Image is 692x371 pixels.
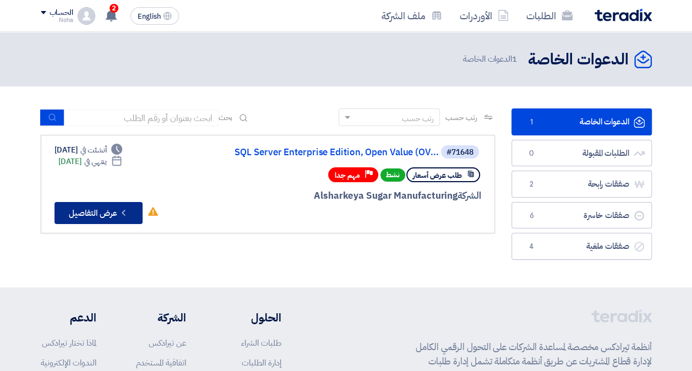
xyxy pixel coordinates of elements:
span: الشركة [457,189,481,203]
a: الدعوات الخاصة1 [511,108,652,135]
span: أنشئت في [80,144,107,156]
span: بحث [219,112,233,123]
li: الشركة [129,309,186,326]
span: 2 [525,179,538,190]
img: profile_test.png [78,7,95,25]
li: الحلول [219,309,281,326]
a: ملف الشركة [373,3,451,29]
h2: الدعوات الخاصة [528,49,629,70]
a: الندوات الإلكترونية [41,357,96,369]
a: لماذا تختار تيرادكس [42,337,96,349]
div: Noha [41,17,73,23]
div: [DATE] [55,144,123,156]
a: اتفاقية المستخدم [136,357,186,369]
span: الدعوات الخاصة [463,53,519,66]
div: #71648 [446,149,473,156]
a: عن تيرادكس [149,337,186,349]
span: مهم جدا [335,170,360,181]
a: الطلبات [517,3,581,29]
span: رتب حسب [445,112,477,123]
span: نشط [380,168,405,182]
span: طلب عرض أسعار [413,170,462,181]
span: 4 [525,241,538,252]
span: 6 [525,210,538,221]
span: 0 [525,148,538,159]
div: الحساب [50,8,73,18]
button: عرض التفاصيل [55,202,143,224]
span: 1 [525,117,538,128]
a: طلبات الشراء [241,337,281,349]
a: صفقات رابحة2 [511,171,652,198]
span: English [138,13,161,20]
a: الطلبات المقبولة0 [511,140,652,167]
div: Alsharkeya Sugar Manufacturing [216,189,481,203]
div: [DATE] [58,156,123,167]
span: 2 [110,4,118,13]
a: صفقات ملغية4 [511,233,652,260]
span: 1 [512,53,517,65]
a: إدارة الطلبات [242,357,281,369]
span: ينتهي في [84,156,107,167]
a: SQL Server Enterprise Edition, Open Value (OV... [219,148,439,157]
a: صفقات خاسرة6 [511,202,652,229]
input: ابحث بعنوان أو رقم الطلب [64,110,219,126]
div: رتب حسب [402,113,434,124]
a: الأوردرات [451,3,517,29]
button: English [130,7,179,25]
li: الدعم [41,309,96,326]
img: Teradix logo [595,9,652,21]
